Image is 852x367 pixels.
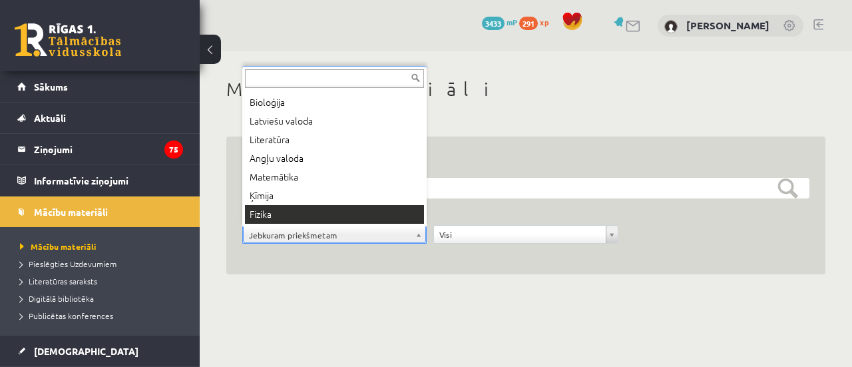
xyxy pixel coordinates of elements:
[245,149,424,168] div: Angļu valoda
[245,168,424,186] div: Matemātika
[245,112,424,131] div: Latviešu valoda
[245,93,424,112] div: Bioloģija
[245,131,424,149] div: Literatūra
[245,186,424,205] div: Ķīmija
[245,205,424,224] div: Fizika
